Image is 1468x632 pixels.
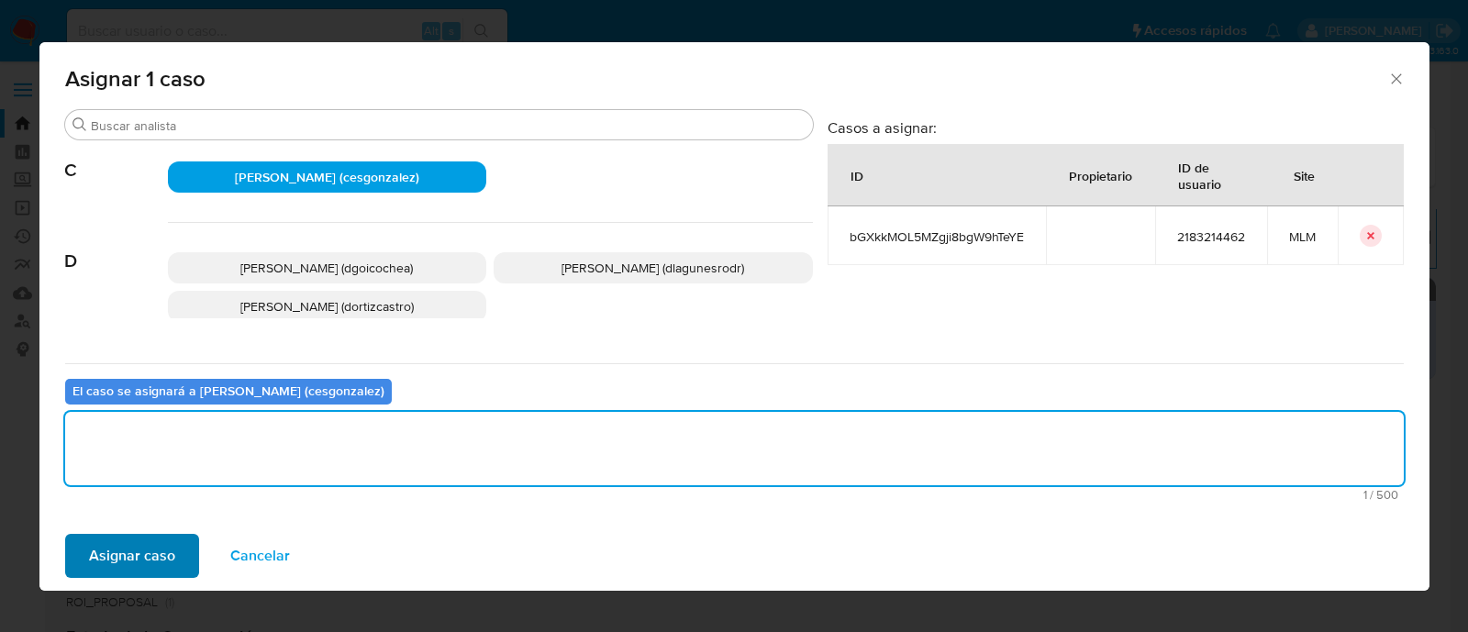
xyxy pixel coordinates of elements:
span: Asignar caso [89,536,175,576]
button: Cancelar [206,534,314,578]
span: [PERSON_NAME] (dgoicochea) [240,259,413,277]
div: Site [1272,153,1337,197]
div: ID [829,153,885,197]
div: Propietario [1047,153,1154,197]
div: [PERSON_NAME] (dortizcastro) [168,291,487,322]
button: Cerrar ventana [1387,70,1404,86]
div: assign-modal [39,42,1429,591]
button: Asignar caso [65,534,199,578]
span: [PERSON_NAME] (dortizcastro) [240,297,414,316]
button: Buscar [72,117,87,132]
span: MLM [1289,228,1316,245]
div: [PERSON_NAME] (cesgonzalez) [168,161,487,193]
div: [PERSON_NAME] (dgoicochea) [168,252,487,283]
b: El caso se asignará a [PERSON_NAME] (cesgonzalez) [72,382,384,400]
span: bGXkkMOL5MZgji8bgW9hTeYE [850,228,1024,245]
div: ID de usuario [1156,145,1266,205]
input: Buscar analista [91,117,806,134]
div: [PERSON_NAME] (dlagunesrodr) [494,252,813,283]
span: D [65,223,168,272]
span: Cancelar [230,536,290,576]
h3: Casos a asignar: [828,118,1404,137]
button: icon-button [1360,225,1382,247]
span: 2183214462 [1177,228,1245,245]
span: [PERSON_NAME] (dlagunesrodr) [562,259,744,277]
span: Máximo 500 caracteres [71,489,1398,501]
span: C [65,132,168,182]
span: [PERSON_NAME] (cesgonzalez) [235,168,419,186]
span: Asignar 1 caso [65,68,1388,90]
